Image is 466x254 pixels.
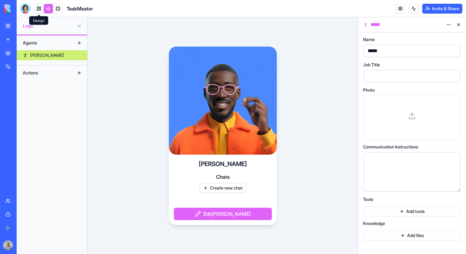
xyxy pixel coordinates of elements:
div: Design [29,16,48,25]
img: logo [4,4,43,13]
div: Agents [20,38,69,48]
span: Logic [23,23,74,29]
div: [PERSON_NAME] [30,52,64,58]
button: Add files [363,231,461,240]
span: Communication Instructions [363,145,418,149]
button: Invite & Share [422,4,462,14]
span: Knowledge [363,221,385,226]
span: TaskMaster [67,5,93,12]
img: image_123650291_bsq8ao.jpg [3,240,13,250]
span: Photo [363,88,375,92]
span: Job Title [363,63,380,67]
h4: [PERSON_NAME] [199,160,247,168]
span: Tools [363,197,373,202]
span: Name [363,37,375,42]
button: Create new chat [200,183,246,193]
button: Edit[PERSON_NAME] [174,208,272,220]
span: Chats [216,173,230,181]
button: Add tools [363,206,461,216]
a: [PERSON_NAME] [17,50,87,60]
div: Actions [20,68,69,78]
